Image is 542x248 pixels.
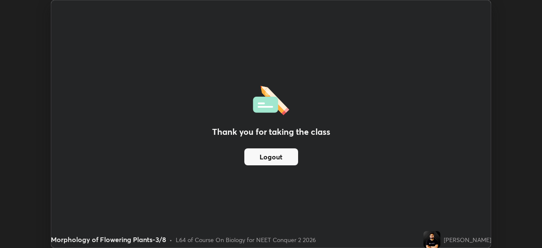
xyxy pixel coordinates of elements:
[176,235,316,244] div: L64 of Course On Biology for NEET Conquer 2 2026
[423,231,440,248] img: fa5fc362979349eaa8f013e5e62933dd.jpg
[253,83,289,115] img: offlineFeedback.1438e8b3.svg
[212,125,330,138] h2: Thank you for taking the class
[444,235,491,244] div: [PERSON_NAME]
[169,235,172,244] div: •
[51,234,166,245] div: Morphology of Flowering Plants-3/8
[244,148,298,165] button: Logout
